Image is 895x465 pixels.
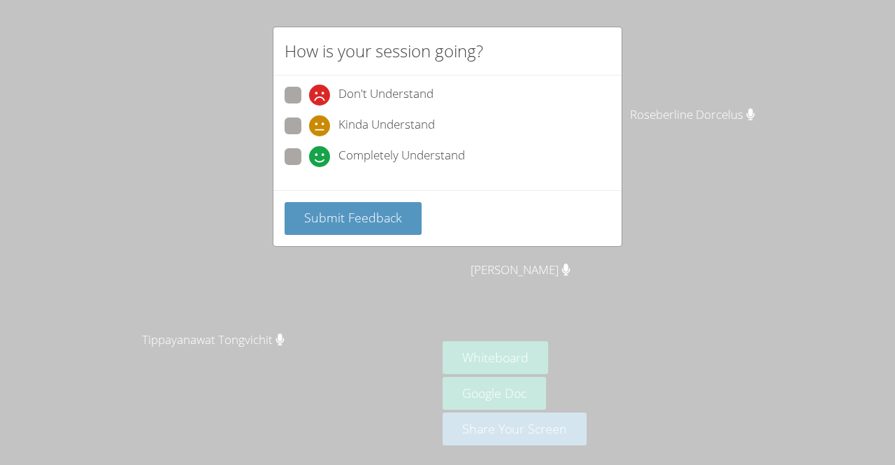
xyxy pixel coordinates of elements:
[338,85,434,106] span: Don't Understand
[304,209,402,226] span: Submit Feedback
[285,38,483,64] h2: How is your session going?
[338,115,435,136] span: Kinda Understand
[285,202,422,235] button: Submit Feedback
[338,146,465,167] span: Completely Understand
